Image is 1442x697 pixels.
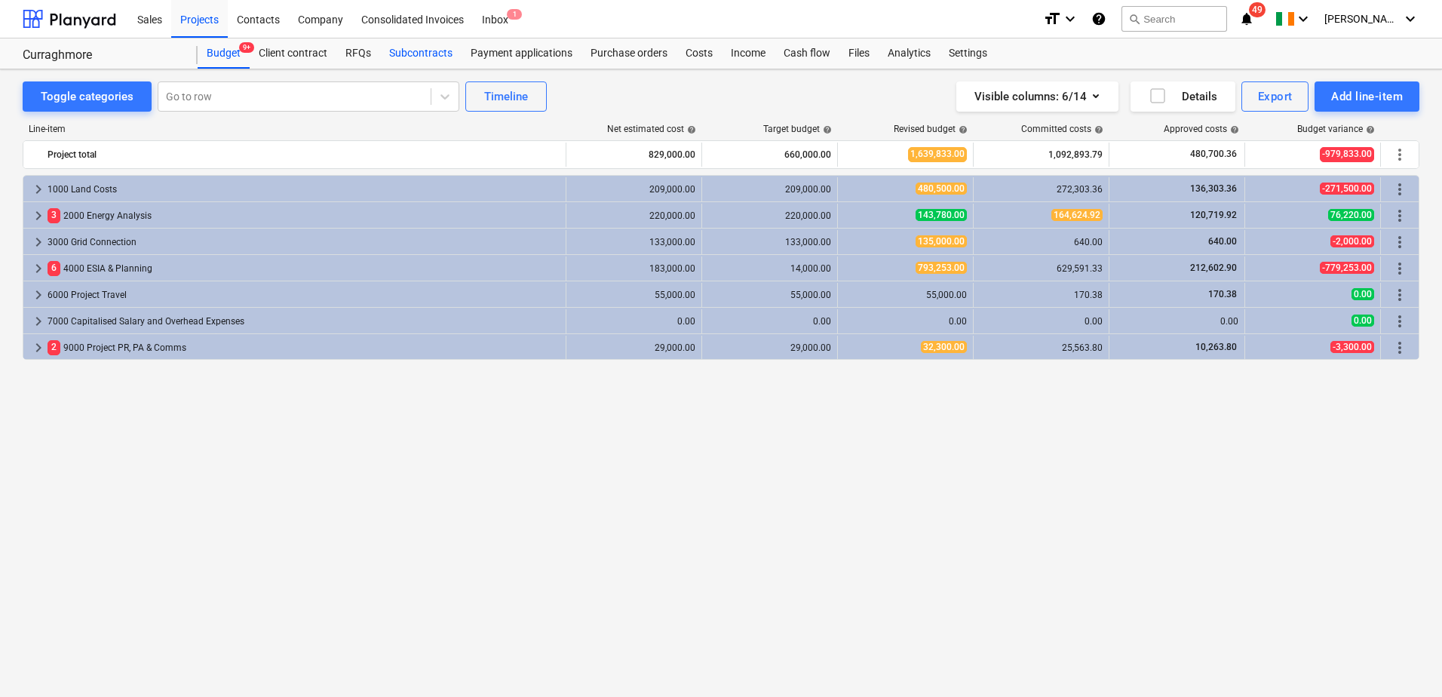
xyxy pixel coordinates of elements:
[916,262,967,274] span: 793,253.00
[29,180,48,198] span: keyboard_arrow_right
[1391,233,1409,251] span: More actions
[1241,81,1309,112] button: Export
[1043,10,1061,28] i: format_size
[839,38,879,69] a: Files
[29,286,48,304] span: keyboard_arrow_right
[1189,263,1238,273] span: 212,602.90
[507,9,522,20] span: 1
[1315,81,1419,112] button: Add line-item
[708,237,831,247] div: 133,000.00
[894,124,968,134] div: Revised budget
[572,342,695,353] div: 29,000.00
[1227,125,1239,134] span: help
[1320,262,1374,274] span: -779,253.00
[708,290,831,300] div: 55,000.00
[974,87,1100,106] div: Visible columns : 6/14
[1131,81,1235,112] button: Details
[29,312,48,330] span: keyboard_arrow_right
[1391,259,1409,278] span: More actions
[29,259,48,278] span: keyboard_arrow_right
[708,210,831,221] div: 220,000.00
[1239,10,1254,28] i: notifications
[708,342,831,353] div: 29,000.00
[844,316,967,327] div: 0.00
[980,263,1103,274] div: 629,591.33
[956,125,968,134] span: help
[1331,87,1403,106] div: Add line-item
[198,38,250,69] a: Budget9+
[708,184,831,195] div: 209,000.00
[1391,180,1409,198] span: More actions
[1091,10,1106,28] i: Knowledge base
[1115,316,1238,327] div: 0.00
[708,316,831,327] div: 0.00
[607,124,696,134] div: Net estimated cost
[1051,209,1103,221] span: 164,624.92
[722,38,775,69] a: Income
[581,38,677,69] a: Purchase orders
[775,38,839,69] a: Cash flow
[572,290,695,300] div: 55,000.00
[980,316,1103,327] div: 0.00
[1128,13,1140,25] span: search
[677,38,722,69] div: Costs
[48,340,60,355] span: 2
[1351,315,1374,327] span: 0.00
[484,87,528,106] div: Timeline
[980,237,1103,247] div: 640.00
[29,339,48,357] span: keyboard_arrow_right
[48,143,560,167] div: Project total
[1121,6,1227,32] button: Search
[48,230,560,254] div: 3000 Grid Connection
[48,336,560,360] div: 9000 Project PR, PA & Comms
[1189,210,1238,220] span: 120,719.92
[820,125,832,134] span: help
[1330,235,1374,247] span: -2,000.00
[684,125,696,134] span: help
[1330,341,1374,353] span: -3,300.00
[250,38,336,69] a: Client contract
[48,256,560,281] div: 4000 ESIA & Planning
[1367,625,1442,697] div: Chat Widget
[572,316,695,327] div: 0.00
[1194,342,1238,352] span: 10,263.80
[572,184,695,195] div: 209,000.00
[1363,125,1375,134] span: help
[1149,87,1217,106] div: Details
[916,235,967,247] span: 135,000.00
[48,177,560,201] div: 1000 Land Costs
[29,207,48,225] span: keyboard_arrow_right
[23,81,152,112] button: Toggle categories
[940,38,996,69] a: Settings
[572,143,695,167] div: 829,000.00
[23,48,179,63] div: Curraghmore
[1021,124,1103,134] div: Committed costs
[1320,183,1374,195] span: -271,500.00
[198,38,250,69] div: Budget
[462,38,581,69] a: Payment applications
[1091,125,1103,134] span: help
[1324,13,1400,25] span: [PERSON_NAME]
[1328,209,1374,221] span: 76,220.00
[1391,146,1409,164] span: More actions
[980,184,1103,195] div: 272,303.36
[1391,207,1409,225] span: More actions
[980,143,1103,167] div: 1,092,893.79
[1207,289,1238,299] span: 170.38
[980,290,1103,300] div: 170.38
[29,233,48,251] span: keyboard_arrow_right
[921,341,967,353] span: 32,300.00
[48,309,560,333] div: 7000 Capitalised Salary and Overhead Expenses
[763,124,832,134] div: Target budget
[980,342,1103,353] div: 25,563.80
[1207,236,1238,247] span: 640.00
[1061,10,1079,28] i: keyboard_arrow_down
[1401,10,1419,28] i: keyboard_arrow_down
[956,81,1118,112] button: Visible columns:6/14
[465,81,547,112] button: Timeline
